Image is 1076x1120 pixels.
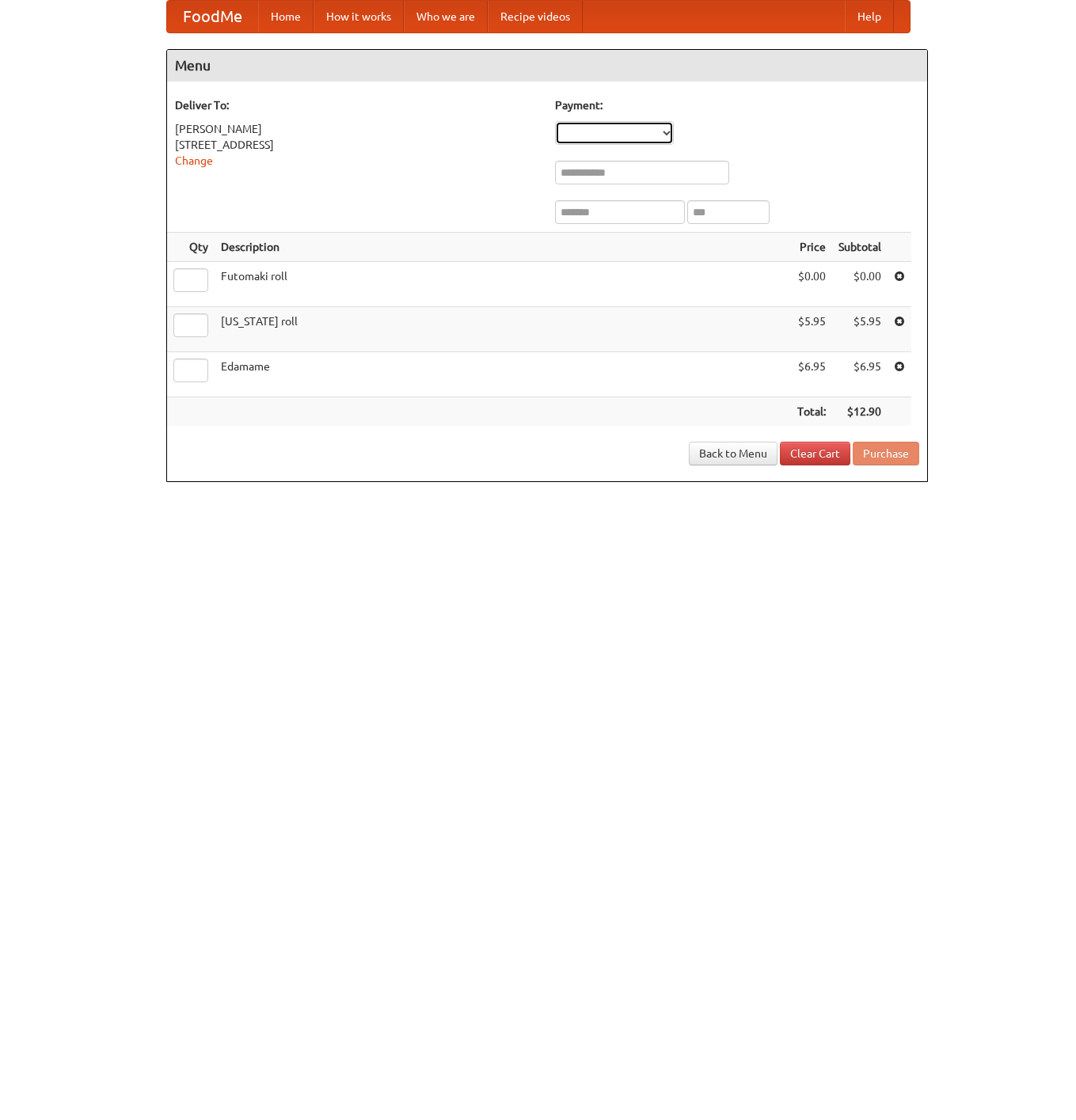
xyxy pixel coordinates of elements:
td: $0.00 [832,262,888,307]
a: Back to Menu [689,442,778,465]
a: Clear Cart [780,442,850,465]
a: Who we are [404,1,488,32]
td: $6.95 [832,352,888,397]
td: Futomaki roll [215,262,791,307]
th: Price [791,233,832,262]
td: $0.00 [791,262,832,307]
th: Total: [791,397,832,427]
td: [US_STATE] roll [215,307,791,352]
td: $6.95 [791,352,832,397]
a: Home [258,1,314,32]
td: $5.95 [791,307,832,352]
h5: Deliver To: [175,97,539,113]
th: $12.90 [832,397,888,427]
th: Subtotal [832,233,888,262]
a: FoodMe [167,1,258,32]
td: $5.95 [832,307,888,352]
div: [STREET_ADDRESS] [175,137,539,153]
button: Purchase [853,442,919,465]
h4: Menu [167,50,927,82]
a: How it works [314,1,404,32]
div: [PERSON_NAME] [175,121,539,137]
td: Edamame [215,352,791,397]
a: Help [845,1,894,32]
a: Recipe videos [488,1,583,32]
th: Qty [167,233,215,262]
a: Change [175,154,213,167]
h5: Payment: [555,97,919,113]
th: Description [215,233,791,262]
